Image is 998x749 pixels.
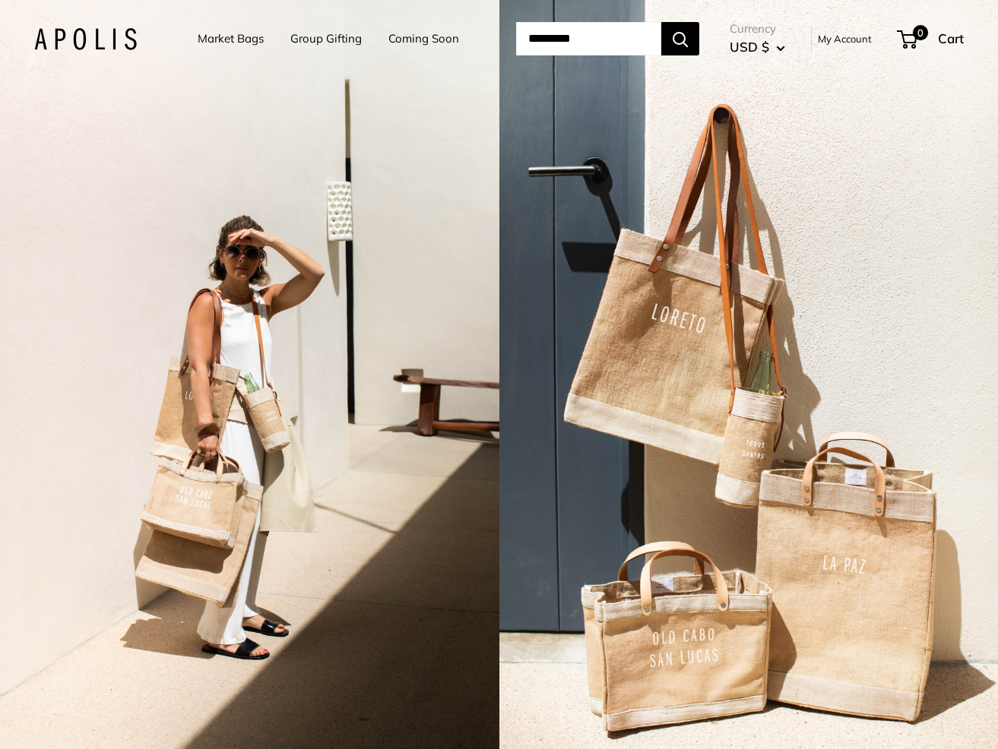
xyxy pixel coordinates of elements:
a: Market Bags [198,28,264,49]
span: Currency [730,18,785,40]
span: 0 [913,25,928,40]
img: Apolis [34,28,137,50]
a: 0 Cart [898,27,964,51]
a: My Account [818,30,872,48]
button: Search [661,22,699,55]
span: Cart [938,30,964,46]
input: Search... [516,22,661,55]
button: USD $ [730,35,785,59]
span: USD $ [730,39,769,55]
a: Coming Soon [388,28,459,49]
a: Group Gifting [290,28,362,49]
